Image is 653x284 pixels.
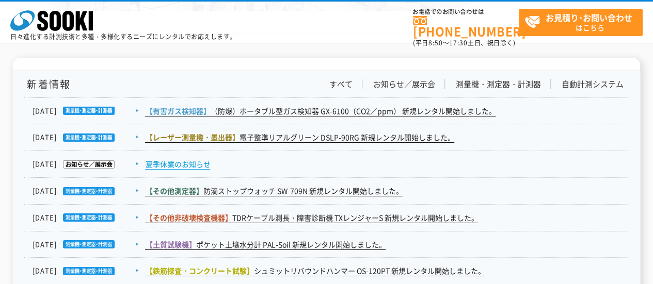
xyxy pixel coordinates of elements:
[145,239,196,249] span: 【土質試験機】
[24,79,70,90] h1: 新着情報
[32,132,144,143] dt: [DATE]
[524,9,642,35] span: はこちら
[32,106,144,116] dt: [DATE]
[32,265,144,276] dt: [DATE]
[329,79,352,90] a: すべて
[145,265,485,276] a: 【鉄筋探査・コンクリート試験】シュミットリバウンドハンマー OS-120PT 新規レンタル開始しました。
[56,240,115,248] img: 測量機・測定器・計測器
[145,159,210,170] a: 夏季休業のお知らせ
[561,79,623,90] a: 自動計測システム
[56,107,115,115] img: 測量機・測定器・計測器
[56,213,115,222] img: 測量機・測定器・計測器
[56,160,115,169] img: お知らせ／展示会
[449,38,468,47] span: 17:30
[428,38,443,47] span: 8:50
[145,212,232,223] span: 【その他非破壊検査機器】
[56,187,115,195] img: 測量機・測定器・計測器
[519,9,643,36] a: お見積り･お問い合わせはこちら
[145,132,239,142] span: 【レーザー測量機・墨出器】
[56,267,115,275] img: 測量機・測定器・計測器
[145,239,386,250] a: 【土質試験機】ポケット土壌水分計 PAL-Soil 新規レンタル開始しました。
[413,16,519,37] a: [PHONE_NUMBER]
[32,159,144,170] dt: [DATE]
[32,212,144,223] dt: [DATE]
[145,106,210,116] span: 【有害ガス検知器】
[32,239,144,250] dt: [DATE]
[145,106,496,116] a: 【有害ガス検知器】（防爆）ポータブル型ガス検知器 GX-6100（CO2／ppm） 新規レンタル開始しました。
[10,34,236,40] p: 日々進化する計測技術と多種・多様化するニーズにレンタルでお応えします。
[546,11,632,24] strong: お見積り･お問い合わせ
[145,132,454,143] a: 【レーザー測量機・墨出器】電子整準リアルグリーン DSLP-90RG 新規レンタル開始しました。
[56,133,115,142] img: 測量機・測定器・計測器
[413,9,519,15] span: お電話でのお問い合わせは
[32,186,144,196] dt: [DATE]
[413,38,515,47] span: (平日 ～ 土日、祝日除く)
[145,265,253,276] span: 【鉄筋探査・コンクリート試験】
[145,212,478,223] a: 【その他非破壊検査機器】TDRケーブル測長・障害診断機 TXレンジャーS 新規レンタル開始しました。
[373,79,435,90] a: お知らせ／展示会
[145,186,403,196] a: 【その他測定器】防滴ストップウォッチ SW-709N 新規レンタル開始しました。
[455,79,540,90] a: 測量機・測定器・計測器
[145,186,203,196] span: 【その他測定器】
